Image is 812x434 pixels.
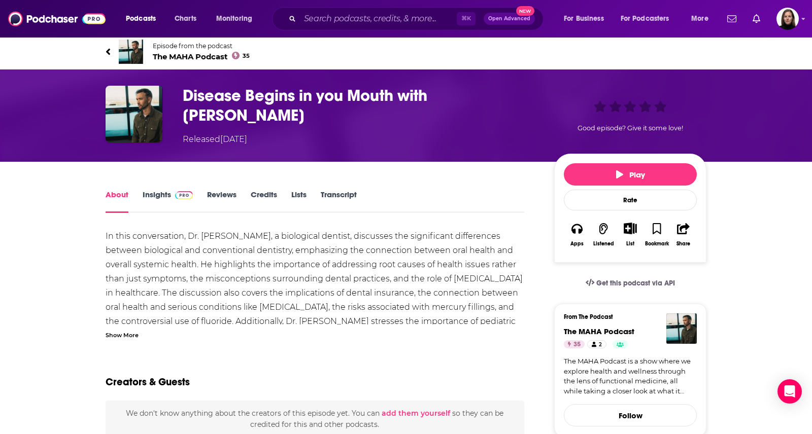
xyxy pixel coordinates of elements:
[573,340,581,350] span: 35
[457,12,476,25] span: ⌘ K
[106,376,190,388] h2: Creators & Guests
[776,8,799,30] span: Logged in as BevCat3
[691,12,708,26] span: More
[723,10,740,27] a: Show notifications dropdown
[126,409,503,429] span: We don't know anything about the creators of this episode yet . You can so they can be credited f...
[119,40,143,64] img: The MAHA Podcast
[106,229,524,371] div: In this conversation, Dr. [PERSON_NAME], a biological dentist, discusses the significant differen...
[626,240,634,247] div: List
[776,8,799,30] img: User Profile
[776,8,799,30] button: Show profile menu
[106,86,162,142] img: Disease Begins in you Mouth with Dr Ben Javid
[578,271,683,296] a: Get this podcast via API
[777,379,802,404] div: Open Intercom Messenger
[484,13,535,25] button: Open AdvancedNew
[106,40,706,64] a: The MAHA PodcastEpisode from the podcastThe MAHA Podcast35
[8,9,106,28] img: Podchaser - Follow, Share and Rate Podcasts
[488,16,530,21] span: Open Advanced
[168,11,202,27] a: Charts
[570,241,584,247] div: Apps
[590,216,617,253] button: Listened
[382,409,450,417] button: add them yourself
[564,327,634,336] a: The MAHA Podcast
[300,11,457,27] input: Search podcasts, credits, & more...
[593,241,614,247] div: Listened
[616,170,645,179] span: Play
[644,216,670,253] button: Bookmark
[106,190,128,213] a: About
[183,133,247,146] div: Released [DATE]
[243,54,250,58] span: 35
[587,340,606,348] a: 2
[564,404,697,426] button: Follow
[614,11,684,27] button: open menu
[216,12,252,26] span: Monitoring
[143,190,193,213] a: InsightsPodchaser Pro
[749,10,764,27] a: Show notifications dropdown
[564,340,585,348] a: 35
[564,12,604,26] span: For Business
[596,279,675,287] span: Get this podcast via API
[557,11,617,27] button: open menu
[621,12,669,26] span: For Podcasters
[153,52,250,61] span: The MAHA Podcast
[564,356,697,396] a: The MAHA Podcast is a show where we explore health and wellness through the lens of functional me...
[207,190,236,213] a: Reviews
[564,190,697,210] div: Rate
[617,216,644,253] div: Show More ButtonList
[684,11,721,27] button: open menu
[282,7,553,30] div: Search podcasts, credits, & more...
[666,313,697,344] img: The MAHA Podcast
[578,124,683,132] span: Good episode? Give it some love!
[676,241,690,247] div: Share
[599,340,602,350] span: 2
[153,42,250,50] span: Episode from the podcast
[291,190,307,213] a: Lists
[564,216,590,253] button: Apps
[564,163,697,186] button: Play
[620,223,640,234] button: Show More Button
[321,190,357,213] a: Transcript
[183,86,538,125] h1: Disease Begins in you Mouth with Dr Ben Javid
[126,12,156,26] span: Podcasts
[645,241,669,247] div: Bookmark
[209,11,265,27] button: open menu
[175,12,196,26] span: Charts
[119,11,169,27] button: open menu
[516,6,534,16] span: New
[564,313,689,320] h3: From The Podcast
[670,216,697,253] button: Share
[251,190,277,213] a: Credits
[175,191,193,199] img: Podchaser Pro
